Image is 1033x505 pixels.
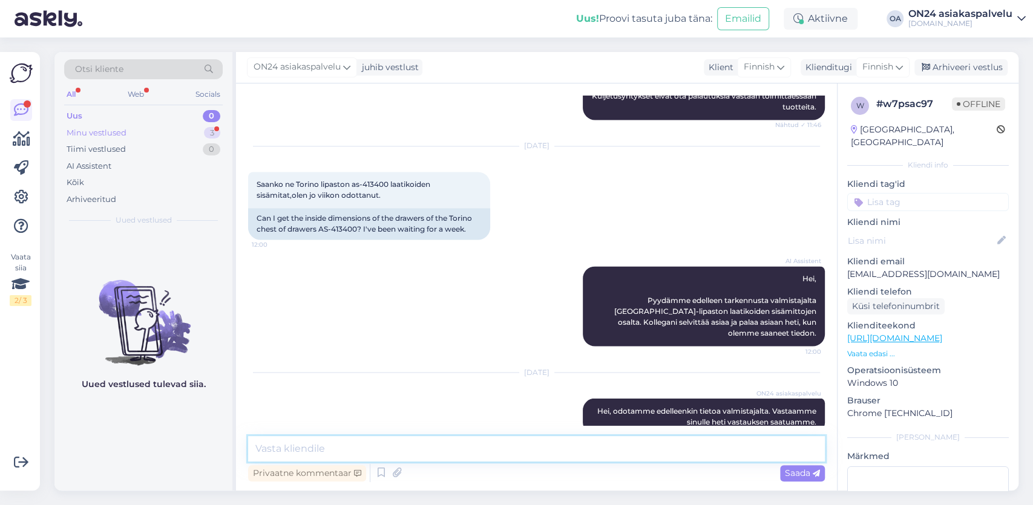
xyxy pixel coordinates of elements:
div: 3 [204,127,220,139]
div: ON24 asiakaspalvelu [908,9,1012,19]
div: Privaatne kommentaar [248,465,366,481]
div: Kõik [67,177,84,189]
div: Klient [704,61,733,74]
p: Kliendi email [847,255,1009,268]
a: [URL][DOMAIN_NAME] [847,333,942,344]
span: w [856,101,864,110]
p: Kliendi tag'id [847,178,1009,191]
div: Kliendi info [847,160,1009,171]
span: Saada [785,468,820,478]
div: Uus [67,110,82,122]
img: Askly Logo [10,62,33,85]
div: Proovi tasuta juba täna: [576,11,712,26]
div: # w7psac97 [876,97,952,111]
div: Arhiveeri vestlus [914,59,1008,76]
p: Kliendi nimi [847,216,1009,229]
div: [PERSON_NAME] [847,432,1009,443]
div: Klienditugi [801,61,852,74]
div: 2 / 3 [10,295,31,306]
p: Uued vestlused tulevad siia. [82,378,206,391]
img: No chats [54,258,232,367]
div: All [64,86,78,102]
div: Tiimi vestlused [67,143,126,155]
div: Vaata siia [10,252,31,306]
div: [DATE] [248,140,825,151]
div: juhib vestlust [357,61,419,74]
span: Nähtud ✓ 11:46 [775,120,821,129]
p: Märkmed [847,450,1009,463]
span: Uued vestlused [116,215,172,226]
div: Can I get the inside dimensions of the drawers of the Torino chest of drawers AS-413400? I've bee... [248,208,490,239]
div: AI Assistent [67,160,111,172]
a: ON24 asiakaspalvelu[DOMAIN_NAME] [908,9,1026,28]
span: 12:00 [776,347,821,356]
div: [DATE] [248,367,825,377]
div: 0 [203,143,220,155]
div: 0 [203,110,220,122]
p: Klienditeekond [847,319,1009,332]
div: Arhiveeritud [67,194,116,206]
span: 12:00 [252,240,297,249]
div: Socials [193,86,223,102]
span: Finnish [862,60,893,74]
span: Offline [952,97,1005,111]
div: Aktiivne [784,8,858,30]
p: Operatsioonisüsteem [847,364,1009,377]
span: Hei, odotamme edelleenkin tietoa valmistajalta. Vastaamme sinulle heti vastauksen saatuamme. [597,406,818,426]
div: Küsi telefoninumbrit [847,298,945,314]
button: Emailid [717,7,769,30]
p: Brauser [847,394,1009,407]
p: Chrome [TECHNICAL_ID] [847,407,1009,420]
span: Saanko ne Torino lipaston as-413400 laatikoiden sisämitat,olen jo viikon odottanut. [257,180,432,200]
span: ON24 asiakaspalvelu [254,60,341,74]
span: AI Assistent [776,256,821,266]
p: Kliendi telefon [847,285,1009,298]
span: Finnish [744,60,775,74]
div: Web [125,86,146,102]
span: Otsi kliente [75,63,123,76]
p: Vaata edasi ... [847,348,1009,359]
p: [EMAIL_ADDRESS][DOMAIN_NAME] [847,268,1009,281]
div: [DOMAIN_NAME] [908,19,1012,28]
div: [GEOGRAPHIC_DATA], [GEOGRAPHIC_DATA] [851,123,997,149]
span: ON24 asiakaspalvelu [756,388,821,397]
p: Windows 10 [847,377,1009,389]
div: Minu vestlused [67,127,126,139]
div: OA [887,10,903,27]
b: Uus! [576,13,599,24]
input: Lisa tag [847,193,1009,211]
input: Lisa nimi [848,234,995,247]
